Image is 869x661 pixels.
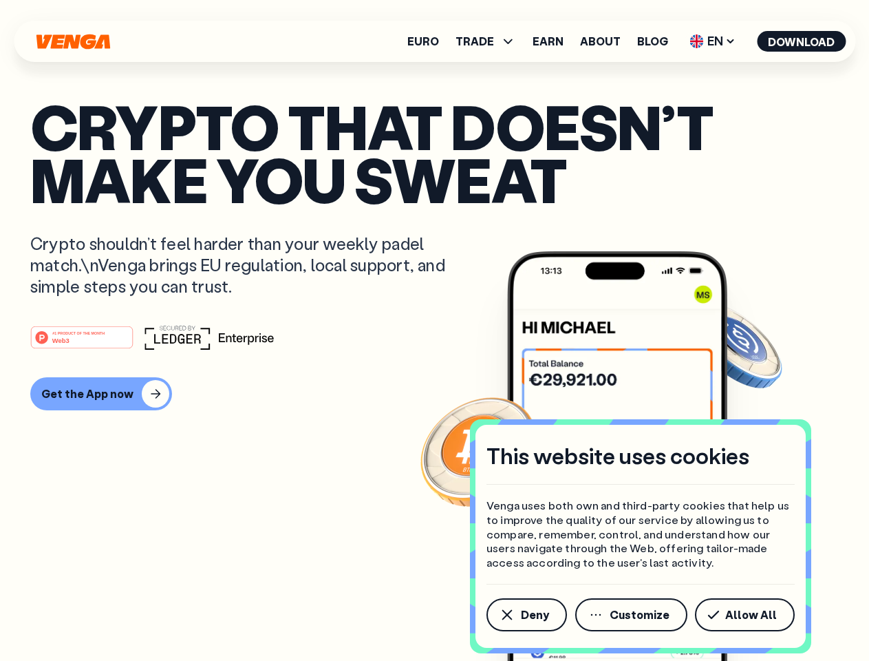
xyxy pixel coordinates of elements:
a: #1 PRODUCT OF THE MONTHWeb3 [30,334,133,352]
span: TRADE [455,33,516,50]
button: Get the App now [30,377,172,410]
p: Venga uses both own and third-party cookies that help us to improve the quality of our service by... [486,499,795,570]
span: Allow All [725,609,777,620]
a: About [580,36,621,47]
span: TRADE [455,36,494,47]
a: Blog [637,36,668,47]
span: Deny [521,609,549,620]
svg: Home [34,34,111,50]
tspan: Web3 [52,336,69,344]
tspan: #1 PRODUCT OF THE MONTH [52,330,105,335]
button: Deny [486,598,567,631]
div: Get the App now [41,387,133,401]
img: USDC coin [686,296,785,395]
p: Crypto that doesn’t make you sweat [30,100,839,205]
img: Bitcoin [418,389,541,513]
p: Crypto shouldn’t feel harder than your weekly padel match.\nVenga brings EU regulation, local sup... [30,233,465,297]
a: Earn [533,36,564,47]
img: flag-uk [689,34,703,48]
button: Allow All [695,598,795,631]
a: Get the App now [30,377,839,410]
span: EN [685,30,740,52]
button: Customize [575,598,687,631]
button: Download [757,31,846,52]
h4: This website uses cookies [486,441,749,470]
a: Euro [407,36,439,47]
span: Customize [610,609,669,620]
